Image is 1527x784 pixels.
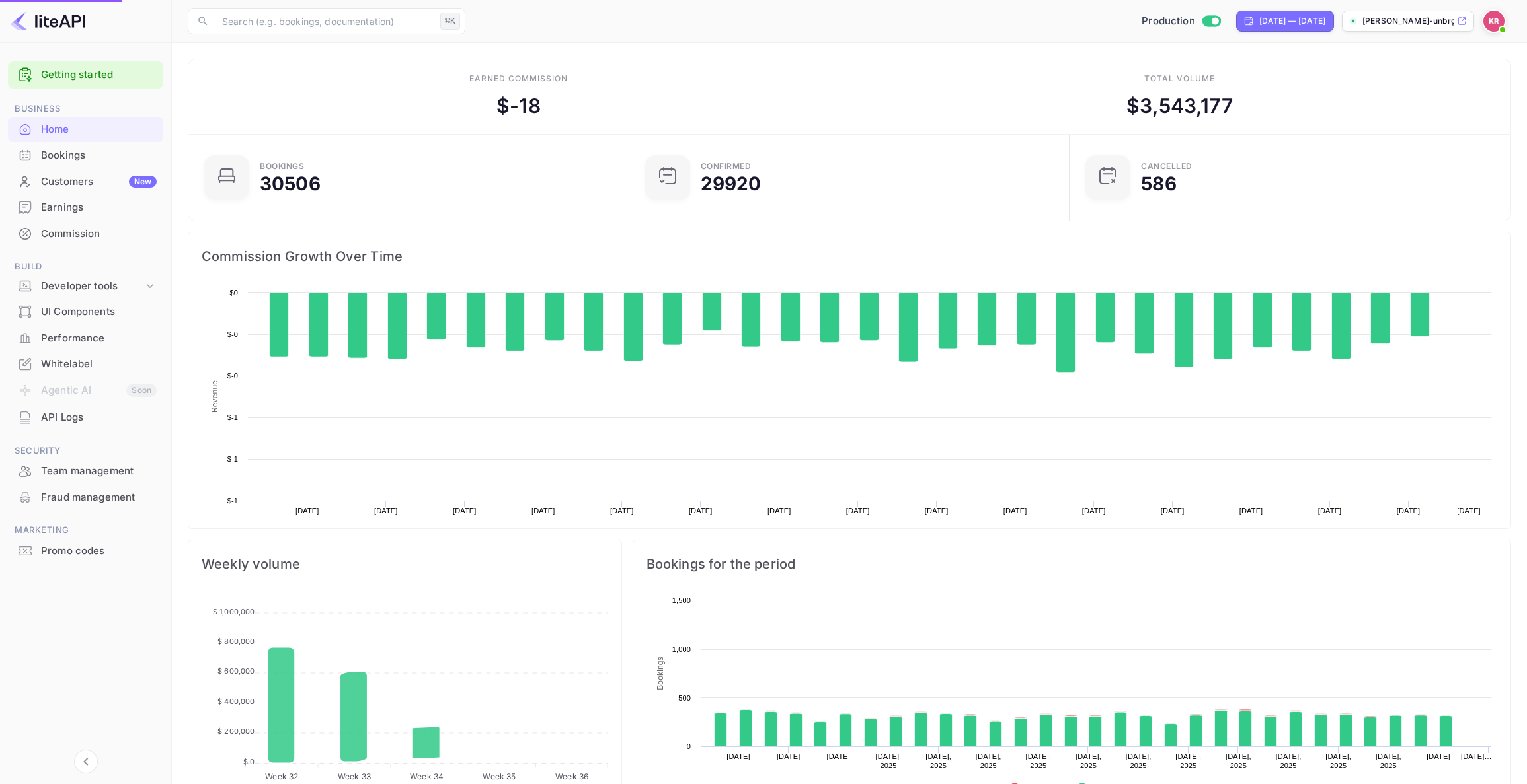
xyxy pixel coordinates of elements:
div: Commission [41,227,157,242]
div: $ -18 [496,91,541,121]
text: [DATE] [1318,507,1342,515]
div: API Logs [8,405,163,431]
text: [DATE], 2025 [925,752,951,769]
text: $-0 [227,330,238,338]
a: UI Components [8,299,163,324]
tspan: $ 800,000 [217,637,255,646]
div: 30506 [260,174,321,193]
text: $-1 [227,455,238,463]
a: CustomersNew [8,169,163,194]
text: Revenue [839,528,873,537]
text: [DATE] [453,507,477,515]
text: [DATE], 2025 [1275,752,1301,769]
div: Promo codes [41,544,157,559]
a: Whitelabel [8,351,163,376]
button: Collapse navigation [74,750,98,773]
text: [DATE], 2025 [1376,752,1401,769]
text: [DATE] [531,507,555,515]
tspan: Week 32 [265,771,298,781]
text: [DATE], 2025 [1125,752,1151,769]
tspan: Week 34 [410,771,444,781]
div: Switch to Sandbox mode [1136,14,1226,29]
input: Search (e.g. bookings, documentation) [214,8,435,34]
text: [DATE], 2025 [975,752,1001,769]
span: Weekly volume [202,553,608,575]
a: API Logs [8,405,163,429]
tspan: $ 1,000,000 [213,607,255,616]
div: Click to change the date range period [1236,11,1334,32]
tspan: $ 400,000 [217,697,255,706]
div: Home [8,117,163,143]
a: Promo codes [8,538,163,563]
a: Home [8,117,163,141]
text: $0 [229,289,238,297]
span: Security [8,444,163,458]
text: 500 [678,694,691,702]
div: Getting started [8,61,163,89]
text: [DATE] [925,507,949,515]
a: Performance [8,326,163,350]
text: [DATE] [1003,507,1027,515]
a: Team management [8,458,163,483]
text: Bookings [656,657,665,690]
div: 586 [1141,174,1176,193]
text: [DATE] [1457,507,1481,515]
div: Customers [41,174,157,190]
div: $ 3,543,177 [1126,91,1233,121]
tspan: $ 600,000 [217,666,255,676]
div: Earnings [8,195,163,221]
text: [DATE] [777,752,801,760]
div: Performance [8,326,163,351]
div: CustomersNew [8,169,163,195]
text: [DATE] [689,507,713,515]
a: Earnings [8,195,163,219]
text: [DATE] [846,507,870,515]
span: Business [8,102,163,116]
text: $-1 [227,497,238,505]
tspan: $ 0 [243,757,255,766]
text: [DATE]… [1461,752,1492,760]
div: Confirmed [701,162,752,170]
span: Marketing [8,523,163,538]
div: Developer tools [41,279,143,294]
text: 1,000 [672,645,690,653]
div: Commission [8,221,163,247]
div: Bookings [41,148,157,163]
text: [DATE] [1397,507,1421,515]
div: New [129,176,157,188]
div: CANCELLED [1141,162,1193,170]
text: [DATE] [1427,752,1450,760]
div: Total volume [1144,73,1215,85]
a: Commission [8,221,163,246]
text: [DATE] [374,507,398,515]
span: Commission Growth Over Time [202,246,1497,267]
img: LiteAPI logo [11,11,85,32]
div: UI Components [8,299,163,325]
text: [DATE] [767,507,791,515]
div: Promo codes [8,538,163,564]
text: [DATE], 2025 [1325,752,1351,769]
text: [DATE] [1239,507,1263,515]
span: Build [8,260,163,274]
a: Fraud management [8,485,163,509]
tspan: Week 33 [338,771,371,781]
tspan: $ 200,000 [217,727,255,736]
text: [DATE] [1161,507,1185,515]
div: API Logs [41,410,157,425]
text: [DATE], 2025 [875,752,901,769]
tspan: Week 36 [555,771,588,781]
div: Earnings [41,200,157,215]
text: [DATE], 2025 [1175,752,1201,769]
div: Performance [41,331,157,346]
text: Revenue [210,380,219,413]
tspan: Week 35 [483,771,516,781]
div: Home [41,122,157,137]
text: [DATE] [295,507,319,515]
text: [DATE], 2025 [1226,752,1251,769]
div: Whitelabel [41,357,157,372]
a: Getting started [41,67,157,83]
div: Whitelabel [8,351,163,377]
div: Bookings [260,162,304,170]
text: [DATE] [826,752,850,760]
div: Earned commission [469,73,567,85]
